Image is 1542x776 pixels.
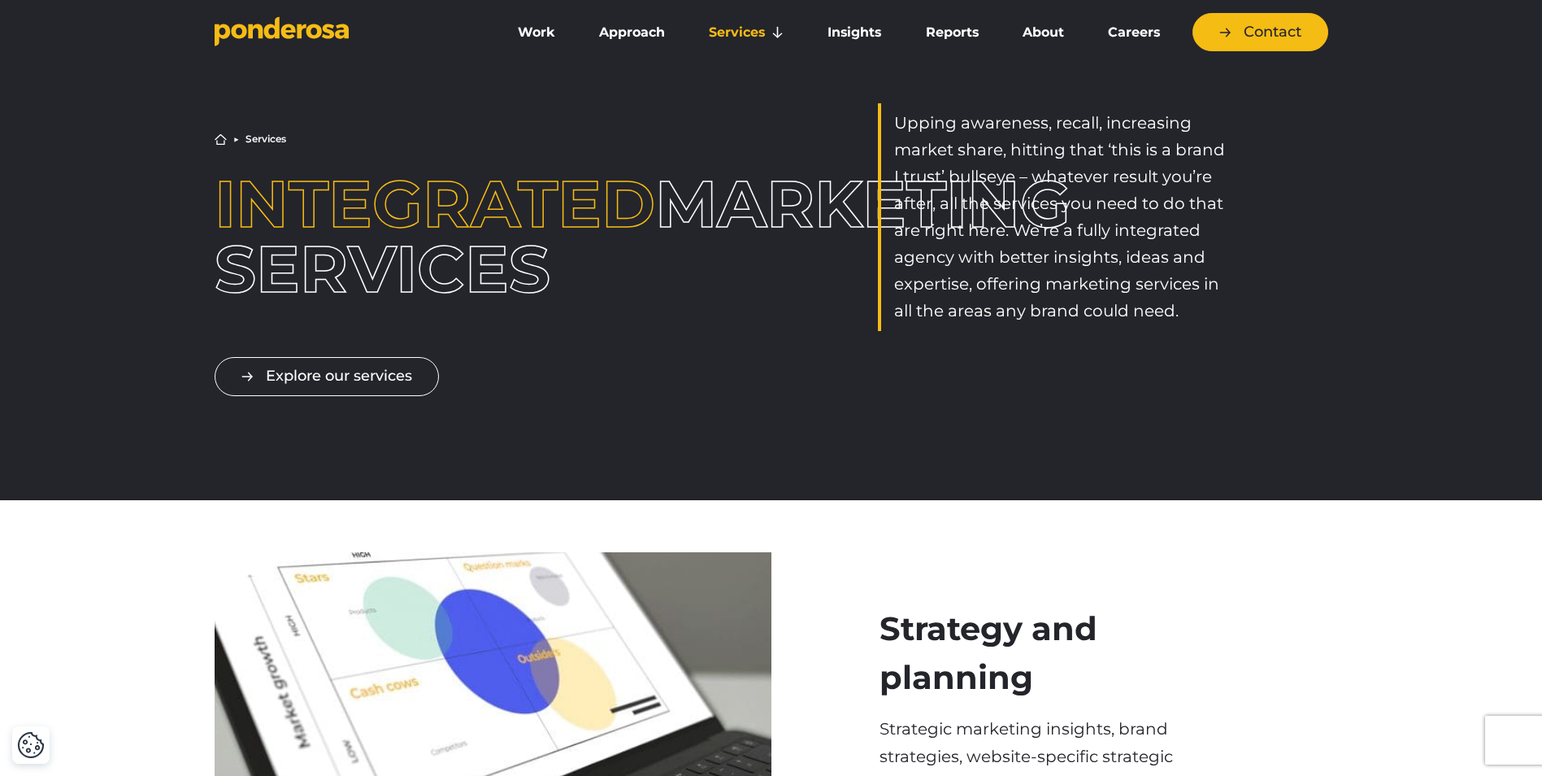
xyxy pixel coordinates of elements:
h1: marketing services [215,172,664,302]
a: Explore our services [215,357,439,395]
p: Upping awareness, recall, increasing market share, hitting that ‘this is a brand I trust’ bullsey... [894,110,1233,325]
a: Reports [907,15,997,50]
h2: Strategy and planning [880,604,1219,702]
button: Cookie Settings [17,731,45,759]
a: Careers [1089,15,1179,50]
a: Insights [809,15,900,50]
a: Contact [1192,13,1328,51]
li: Services [245,134,286,144]
a: Services [690,15,802,50]
a: Home [215,133,227,146]
a: Approach [580,15,684,50]
a: About [1004,15,1083,50]
a: Go to homepage [215,16,475,49]
span: Integrated [215,164,655,243]
li: ▶︎ [233,134,239,144]
img: Revisit consent button [17,731,45,759]
a: Work [499,15,574,50]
